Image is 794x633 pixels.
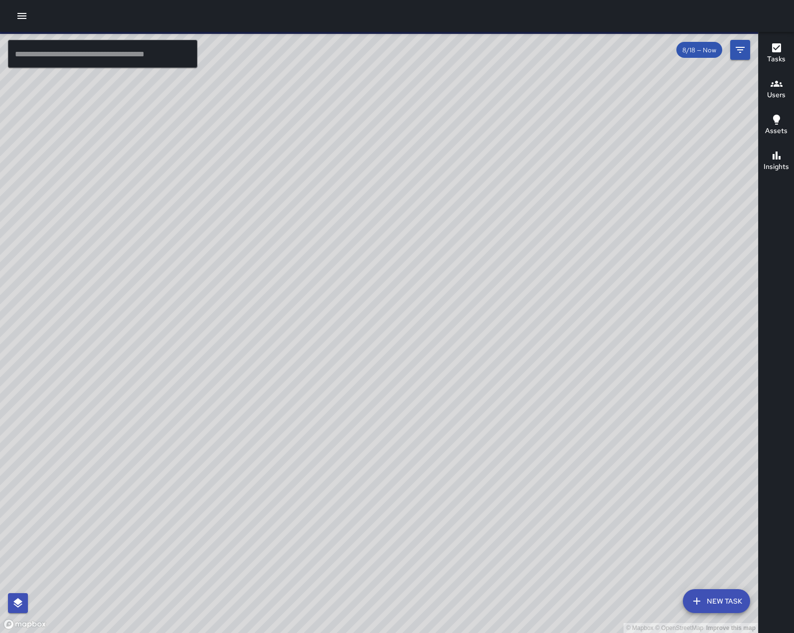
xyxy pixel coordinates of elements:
[767,90,786,101] h6: Users
[765,126,788,137] h6: Assets
[676,46,722,54] span: 8/18 — Now
[759,72,794,108] button: Users
[759,36,794,72] button: Tasks
[683,589,750,613] button: New Task
[764,161,789,172] h6: Insights
[759,108,794,144] button: Assets
[730,40,750,60] button: Filters
[759,144,794,179] button: Insights
[767,54,786,65] h6: Tasks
